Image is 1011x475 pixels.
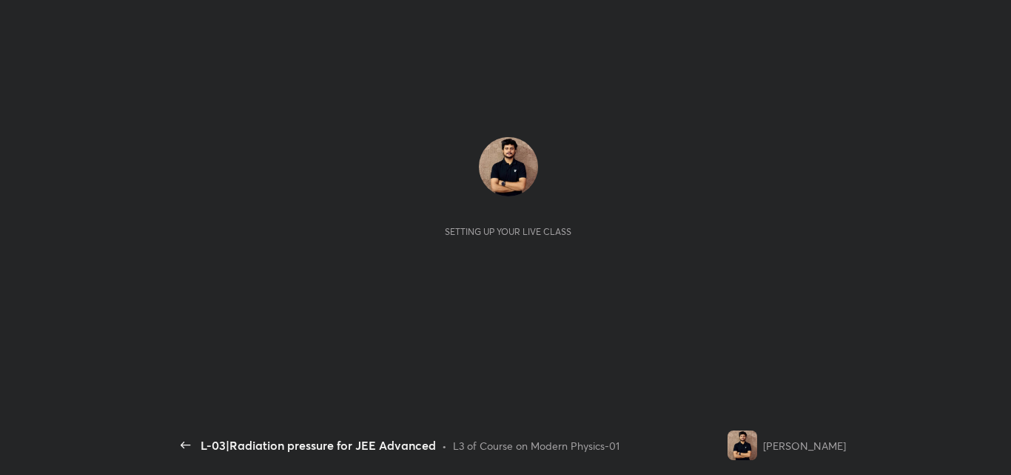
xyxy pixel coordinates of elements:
img: f17899f42ccd45fd86fb4bd8026a40b0.jpg [479,137,538,196]
div: Setting up your live class [445,226,571,237]
div: L3 of Course on Modern Physics-01 [453,438,619,454]
div: [PERSON_NAME] [763,438,846,454]
img: f17899f42ccd45fd86fb4bd8026a40b0.jpg [728,431,757,460]
div: • [442,438,447,454]
div: L-03|Radiation pressure for JEE Advanced [201,436,436,454]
